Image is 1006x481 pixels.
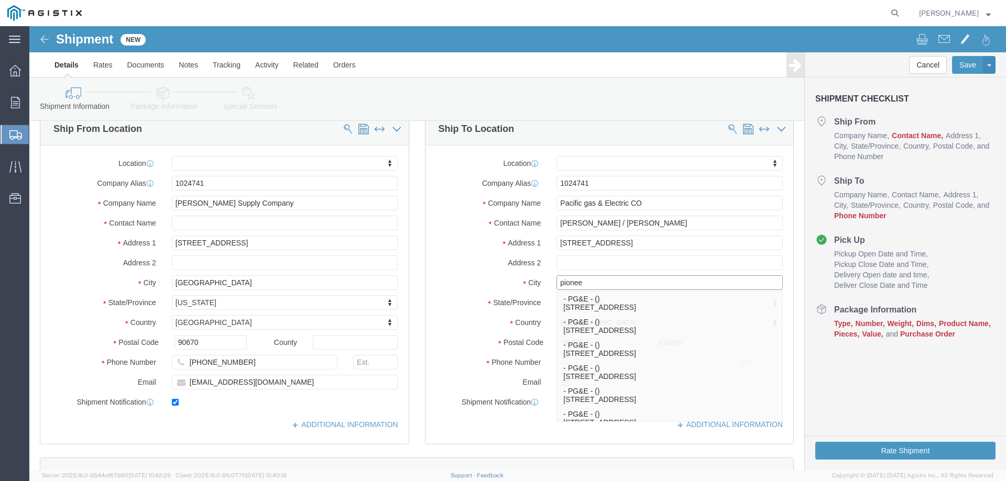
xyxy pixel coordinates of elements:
iframe: FS Legacy Container [29,26,1006,470]
img: logo [7,5,82,21]
span: Server: 2025.16.0-9544af67660 [42,472,171,478]
span: Client: 2025.16.0-8fc0770 [176,472,287,478]
span: Mike Kohlhepp [919,7,979,19]
a: Support [451,472,477,478]
button: [PERSON_NAME] [918,7,991,19]
span: [DATE] 10:40:19 [246,472,287,478]
a: Feedback [477,472,504,478]
span: Copyright © [DATE]-[DATE] Agistix Inc., All Rights Reserved [832,471,993,480]
span: [DATE] 10:42:29 [128,472,171,478]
